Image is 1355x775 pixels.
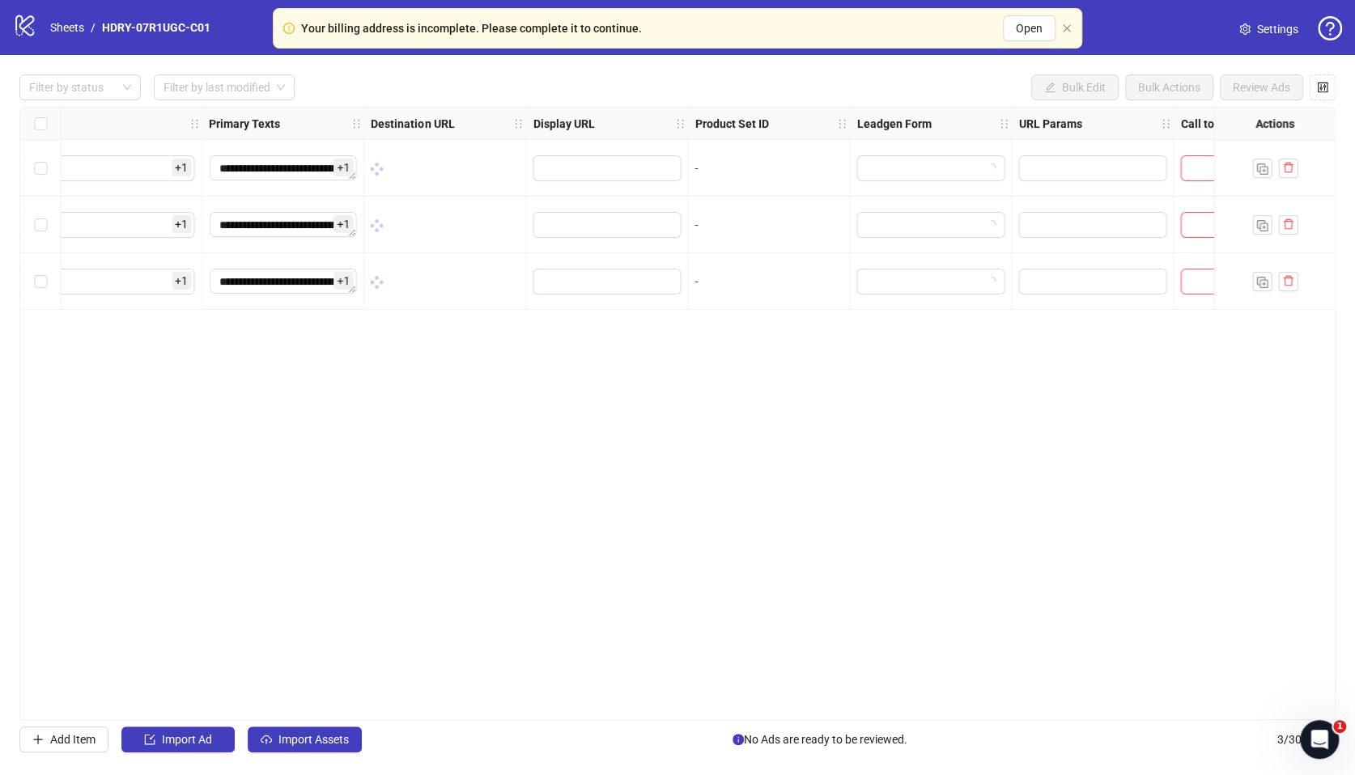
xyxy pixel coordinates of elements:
[1160,118,1171,129] span: holder
[1031,74,1119,100] button: Bulk Edit
[1310,74,1336,100] button: Configure table settings
[1239,23,1251,35] span: setting
[686,118,697,129] span: holder
[524,118,535,129] span: holder
[189,118,200,129] span: holder
[674,118,686,129] span: holder
[209,211,357,239] div: Edit values
[1277,731,1336,748] span: 3 / 300 items
[1016,22,1043,35] span: Open
[20,140,61,197] div: Select row 1
[1252,215,1272,235] button: Duplicate
[333,272,353,290] span: + 1
[371,115,454,133] strong: Destination URL
[1180,115,1249,133] strong: Call to Action
[261,734,272,745] span: cloud-upload
[694,115,768,133] strong: Product Set ID
[1282,162,1293,173] span: delete
[1255,115,1294,133] strong: Actions
[1282,275,1293,286] span: delete
[1300,720,1339,759] iframe: Intercom live chat
[1318,16,1342,40] span: question-circle
[1171,118,1183,129] span: holder
[985,276,996,286] span: loading
[1062,23,1072,34] button: close
[50,733,96,746] span: Add Item
[172,159,191,176] span: + 1
[683,108,687,139] div: Resize Display URL column
[845,108,849,139] div: Resize Product Set ID column
[533,115,594,133] strong: Display URL
[19,726,108,752] button: Add Item
[99,19,214,36] a: HDRY-07R1UGC-C01
[121,726,235,752] button: Import Ad
[301,19,642,37] div: Your billing address is incomplete. Please complete it to continue.
[733,731,907,748] span: No Ads are ready to be reviewed.
[209,115,280,133] strong: Primary Texts
[1256,220,1268,231] img: Duplicate
[836,118,847,129] span: holder
[1003,15,1056,41] button: Open
[1317,82,1328,93] span: control
[172,272,191,290] span: + 1
[359,108,363,139] div: Resize Primary Texts column
[1256,277,1268,288] img: Duplicate
[998,118,1009,129] span: holder
[847,118,859,129] span: holder
[694,159,843,177] div: -
[1256,163,1268,175] img: Duplicate
[20,108,61,140] div: Select all rows
[1220,74,1303,100] button: Review Ads
[198,108,202,139] div: Resize Headlines column
[333,159,353,176] span: + 1
[248,726,362,752] button: Import Assets
[512,118,524,129] span: holder
[856,115,931,133] strong: Leadgen Form
[1007,108,1011,139] div: Resize Leadgen Form column
[47,19,87,36] a: Sheets
[733,734,744,745] span: info-circle
[1169,108,1173,139] div: Resize URL Params column
[694,273,843,290] div: -
[209,268,357,295] div: Edit values
[1257,20,1298,38] span: Settings
[278,733,349,746] span: Import Assets
[1252,272,1272,291] button: Duplicate
[985,163,996,173] span: loading
[333,215,353,233] span: + 1
[1062,23,1072,33] span: close
[209,155,357,182] div: Edit values
[350,118,362,129] span: holder
[283,23,295,34] span: exclamation-circle
[200,118,211,129] span: holder
[162,733,212,746] span: Import Ad
[1226,16,1311,42] a: Settings
[20,253,61,310] div: Select row 3
[91,19,96,36] li: /
[172,215,191,233] span: + 1
[32,734,44,745] span: plus
[1125,74,1213,100] button: Bulk Actions
[1333,720,1346,733] span: 1
[694,216,843,234] div: -
[1009,118,1021,129] span: holder
[20,197,61,253] div: Select row 2
[1252,159,1272,178] button: Duplicate
[362,118,373,129] span: holder
[144,734,155,745] span: import
[1282,218,1293,230] span: delete
[521,108,525,139] div: Resize Destination URL column
[1018,115,1081,133] strong: URL Params
[985,219,996,230] span: loading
